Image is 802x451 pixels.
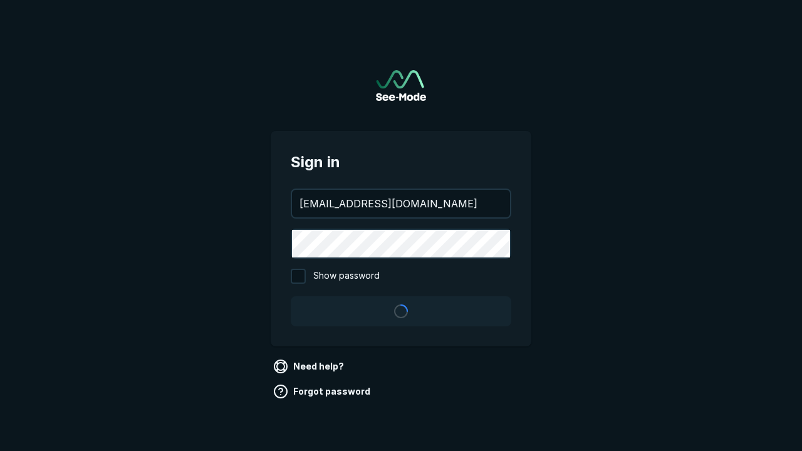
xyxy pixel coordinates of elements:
input: your@email.com [292,190,510,217]
span: Sign in [291,151,511,174]
a: Need help? [271,356,349,376]
a: Forgot password [271,381,375,402]
a: Go to sign in [376,70,426,101]
span: Show password [313,269,380,284]
img: See-Mode Logo [376,70,426,101]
